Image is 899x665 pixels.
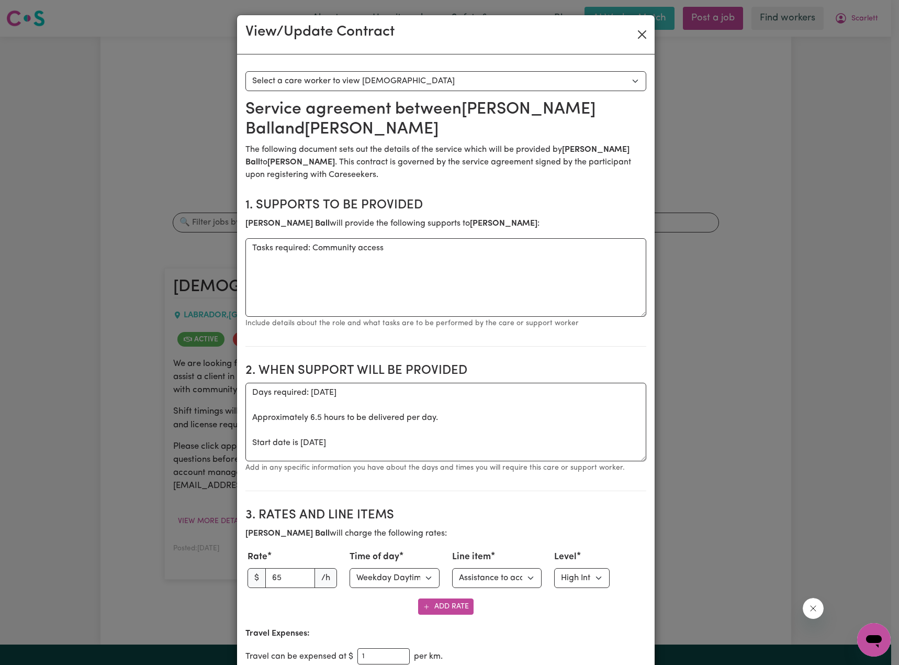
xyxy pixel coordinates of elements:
span: Travel can be expensed at $ [245,650,353,663]
p: The following document sets out the details of the service which will be provided by to . This co... [245,143,646,181]
small: Add in any specific information you have about the days and times you will require this care or s... [245,464,625,472]
p: will provide the following supports to : [245,217,646,230]
label: Rate [248,550,267,564]
b: [PERSON_NAME] Ball [245,529,330,538]
button: Close [634,26,650,43]
input: 0.00 [265,568,316,588]
label: Time of day [350,550,399,564]
label: Line item [452,550,491,564]
textarea: Tasks required: Community access [245,238,646,317]
small: Include details about the role and what tasks are to be performed by the care or support worker [245,319,579,327]
span: Need any help? [6,7,63,16]
h2: 1. Supports to be provided [245,198,646,213]
textarea: Days required: [DATE] Approximately 6.5 hours to be delivered per day. Start date is [DATE] [245,383,646,461]
label: Level [554,550,577,564]
span: $ [248,568,266,588]
h2: 2. When support will be provided [245,363,646,379]
iframe: Button to launch messaging window [857,623,891,657]
button: Add Rate [418,598,474,615]
iframe: Close message [803,598,824,619]
span: per km. [414,650,443,663]
span: /h [314,568,337,588]
b: [PERSON_NAME] [267,158,335,167]
h3: View/Update Contract [245,24,395,41]
b: [PERSON_NAME] Ball [245,219,330,228]
h2: 3. Rates and Line Items [245,508,646,523]
p: will charge the following rates: [245,527,646,540]
b: Travel Expenses: [245,629,310,638]
h2: Service agreement between [PERSON_NAME] Ball and [PERSON_NAME] [245,99,646,140]
b: [PERSON_NAME] [470,219,537,228]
